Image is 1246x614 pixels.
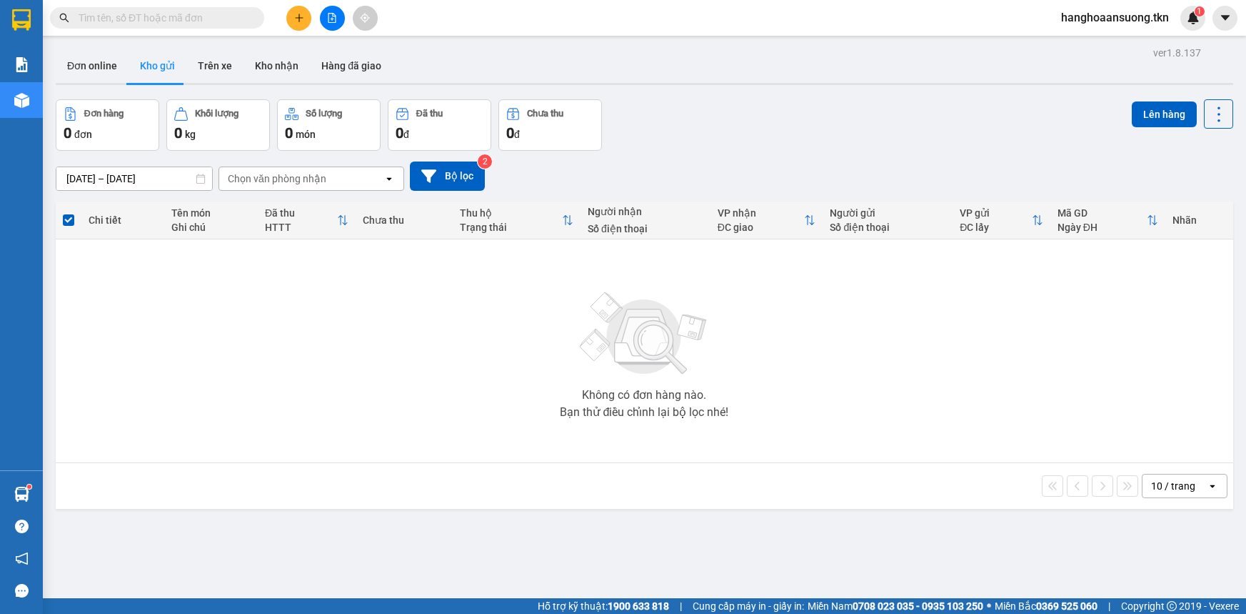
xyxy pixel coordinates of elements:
[12,9,31,31] img: logo-vxr
[129,49,186,83] button: Kho gửi
[320,6,345,31] button: file-add
[383,173,395,184] svg: open
[195,109,238,119] div: Khối lượng
[277,99,381,151] button: Số lượng0món
[228,172,326,186] div: Chọn văn phòng nhận
[1207,480,1218,492] svg: open
[680,598,682,614] span: |
[74,129,92,140] span: đơn
[1057,207,1147,219] div: Mã GD
[460,222,562,233] div: Trạng thái
[306,109,342,119] div: Số lượng
[1172,214,1226,226] div: Nhãn
[265,222,337,233] div: HTTT
[1167,601,1177,611] span: copyright
[59,13,69,23] span: search
[258,202,356,239] th: Toggle SortBy
[588,206,703,217] div: Người nhận
[14,93,29,108] img: warehouse-icon
[953,202,1050,239] th: Toggle SortBy
[396,124,403,142] span: 0
[416,109,443,119] div: Đã thu
[478,154,492,169] sup: 2
[527,109,563,119] div: Chưa thu
[56,167,212,190] input: Select a date range.
[360,13,370,23] span: aim
[853,600,983,612] strong: 0708 023 035 - 0935 103 250
[588,223,703,234] div: Số điện thoại
[403,129,409,140] span: đ
[1195,6,1205,16] sup: 1
[294,13,304,23] span: plus
[960,222,1032,233] div: ĐC lấy
[830,222,945,233] div: Số điện thoại
[498,99,602,151] button: Chưa thu0đ
[1153,45,1201,61] div: ver 1.8.137
[171,222,251,233] div: Ghi chú
[1132,101,1197,127] button: Lên hàng
[64,124,71,142] span: 0
[582,390,706,401] div: Không có đơn hàng nào.
[808,598,983,614] span: Miền Nam
[538,598,669,614] span: Hỗ trợ kỹ thuật:
[84,109,124,119] div: Đơn hàng
[79,10,247,26] input: Tìm tên, số ĐT hoặc mã đơn
[1057,222,1147,233] div: Ngày ĐH
[506,124,514,142] span: 0
[1187,11,1200,24] img: icon-new-feature
[89,214,157,226] div: Chi tiết
[174,124,182,142] span: 0
[1050,202,1165,239] th: Toggle SortBy
[310,49,393,83] button: Hàng đã giao
[830,207,945,219] div: Người gửi
[265,207,337,219] div: Đã thu
[460,207,562,219] div: Thu hộ
[14,57,29,72] img: solution-icon
[987,603,991,609] span: ⚪️
[296,129,316,140] span: món
[15,584,29,598] span: message
[1219,11,1232,24] span: caret-down
[995,598,1097,614] span: Miền Bắc
[718,207,805,219] div: VP nhận
[608,600,669,612] strong: 1900 633 818
[960,207,1032,219] div: VP gửi
[514,129,520,140] span: đ
[15,520,29,533] span: question-circle
[1197,6,1202,16] span: 1
[185,129,196,140] span: kg
[56,99,159,151] button: Đơn hàng0đơn
[1108,598,1110,614] span: |
[573,284,715,384] img: svg+xml;base64,PHN2ZyBjbGFzcz0ibGlzdC1wbHVnX19zdmciIHhtbG5zPSJodHRwOi8vd3d3LnczLm9yZy8yMDAwL3N2Zy...
[363,214,446,226] div: Chưa thu
[327,13,337,23] span: file-add
[410,162,485,191] button: Bộ lọc
[1151,479,1195,493] div: 10 / trang
[27,485,31,489] sup: 1
[285,124,293,142] span: 0
[14,487,29,502] img: warehouse-icon
[710,202,823,239] th: Toggle SortBy
[243,49,310,83] button: Kho nhận
[1050,9,1180,26] span: hanghoaansuong.tkn
[166,99,270,151] button: Khối lượng0kg
[186,49,243,83] button: Trên xe
[56,49,129,83] button: Đơn online
[693,598,804,614] span: Cung cấp máy in - giấy in:
[353,6,378,31] button: aim
[560,407,728,418] div: Bạn thử điều chỉnh lại bộ lọc nhé!
[286,6,311,31] button: plus
[1212,6,1237,31] button: caret-down
[171,207,251,219] div: Tên món
[453,202,581,239] th: Toggle SortBy
[388,99,491,151] button: Đã thu0đ
[1036,600,1097,612] strong: 0369 525 060
[718,222,805,233] div: ĐC giao
[15,552,29,565] span: notification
